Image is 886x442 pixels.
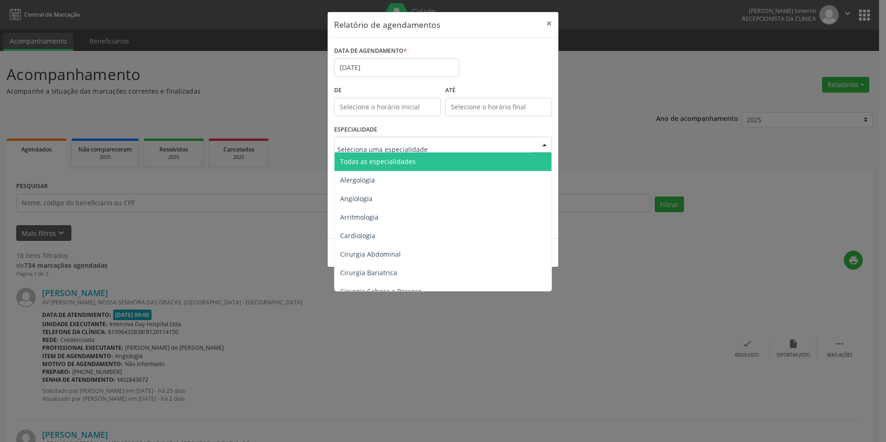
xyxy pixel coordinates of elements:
input: Selecione uma data ou intervalo [334,58,459,77]
span: Cirurgia Cabeça e Pescoço [340,287,422,296]
span: Angiologia [340,194,373,203]
button: Close [540,12,558,35]
span: Cardiologia [340,231,375,240]
input: Selecione o horário inicial [334,98,441,116]
label: De [334,83,441,98]
input: Seleciona uma especialidade [337,140,533,158]
span: Alergologia [340,176,375,184]
span: Todas as especialidades [340,157,416,166]
label: ESPECIALIDADE [334,123,377,137]
span: Cirurgia Abdominal [340,250,401,259]
label: DATA DE AGENDAMENTO [334,44,407,58]
h5: Relatório de agendamentos [334,19,440,31]
span: Cirurgia Bariatrica [340,268,397,277]
span: Arritmologia [340,213,379,221]
label: ATÉ [445,83,552,98]
input: Selecione o horário final [445,98,552,116]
